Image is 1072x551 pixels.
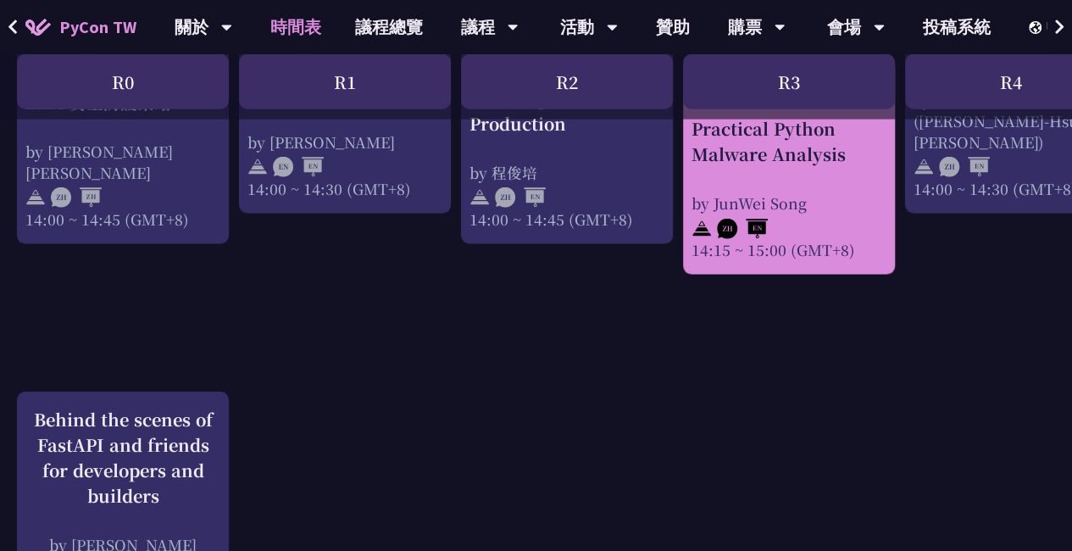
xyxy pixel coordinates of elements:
[25,141,220,183] div: by [PERSON_NAME] [PERSON_NAME]
[692,218,712,238] img: svg+xml;base64,PHN2ZyB4bWxucz0iaHR0cDovL3d3dy53My5vcmcvMjAwMC9zdmciIHdpZHRoPSIyNCIgaGVpZ2h0PSIyNC...
[495,187,546,208] img: ZHEN.371966e.svg
[717,218,768,238] img: ZHEN.371966e.svg
[59,14,136,40] span: PyCon TW
[939,157,990,177] img: ZHEN.371966e.svg
[469,209,664,230] div: 14:00 ~ 14:45 (GMT+8)
[25,19,51,36] img: Home icon of PyCon TW 2025
[469,162,664,183] div: by 程俊培
[25,187,46,208] img: svg+xml;base64,PHN2ZyB4bWxucz0iaHR0cDovL3d3dy53My5vcmcvMjAwMC9zdmciIHdpZHRoPSIyNCIgaGVpZ2h0PSIyNC...
[25,209,220,230] div: 14:00 ~ 14:45 (GMT+8)
[461,54,673,109] div: R2
[239,54,451,109] div: R1
[273,157,324,177] img: ENEN.5a408d1.svg
[8,6,153,48] a: PyCon TW
[692,116,886,167] div: Practical Python Malware Analysis
[692,75,886,219] a: Practical Python Malware Analysis by JunWei Song 14:15 ~ 15:00 (GMT+8)
[692,239,886,260] div: 14:15 ~ 15:00 (GMT+8)
[683,54,895,109] div: R3
[1029,21,1046,34] img: Locale Icon
[914,157,934,177] img: svg+xml;base64,PHN2ZyB4bWxucz0iaHR0cDovL3d3dy53My5vcmcvMjAwMC9zdmciIHdpZHRoPSIyNCIgaGVpZ2h0PSIyNC...
[25,407,220,509] div: Behind the scenes of FastAPI and friends for developers and builders
[51,187,102,208] img: ZHZH.38617ef.svg
[247,157,268,177] img: svg+xml;base64,PHN2ZyB4bWxucz0iaHR0cDovL3d3dy53My5vcmcvMjAwMC9zdmciIHdpZHRoPSIyNCIgaGVpZ2h0PSIyNC...
[247,178,442,199] div: 14:00 ~ 14:30 (GMT+8)
[469,187,490,208] img: svg+xml;base64,PHN2ZyB4bWxucz0iaHR0cDovL3d3dy53My5vcmcvMjAwMC9zdmciIHdpZHRoPSIyNCIgaGVpZ2h0PSIyNC...
[247,131,442,153] div: by [PERSON_NAME]
[692,192,886,214] div: by JunWei Song
[17,54,229,109] div: R0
